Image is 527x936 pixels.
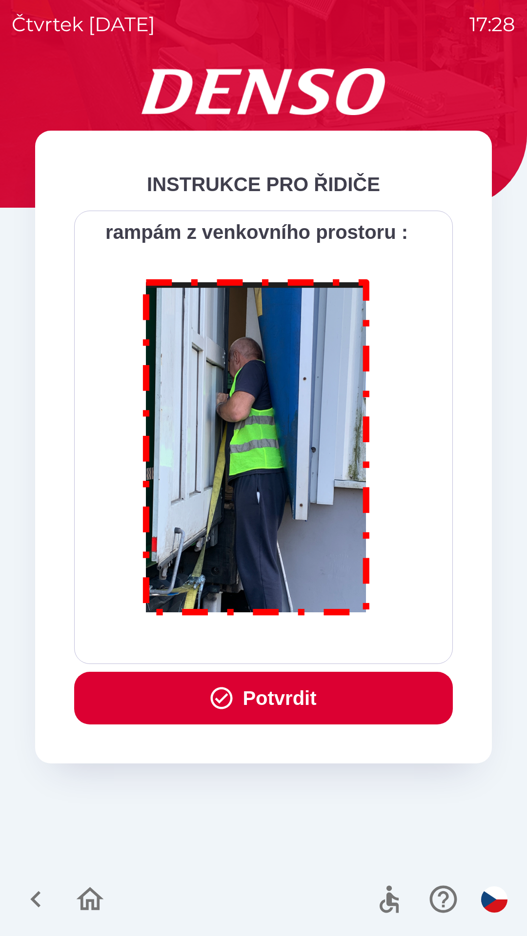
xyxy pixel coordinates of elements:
[35,68,492,115] img: Logo
[74,672,453,724] button: Potvrdit
[132,266,382,624] img: M8MNayrTL6gAAAABJRU5ErkJggg==
[12,10,155,39] p: čtvrtek [DATE]
[469,10,515,39] p: 17:28
[481,886,507,913] img: cs flag
[74,170,453,199] div: INSTRUKCE PRO ŘIDIČE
